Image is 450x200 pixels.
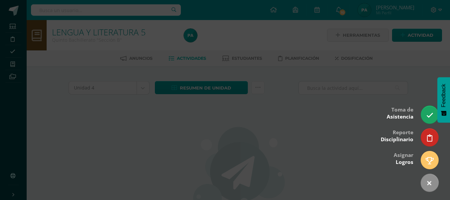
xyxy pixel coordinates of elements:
[387,113,413,120] span: Asistencia
[437,77,450,123] button: Feedback - Mostrar encuesta
[387,102,413,124] div: Toma de
[441,84,447,107] span: Feedback
[394,147,413,169] div: Asignar
[396,159,413,166] span: Logros
[381,136,413,143] span: Disciplinario
[381,125,413,146] div: Reporte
